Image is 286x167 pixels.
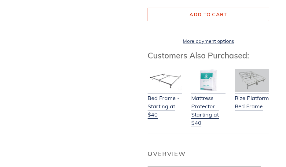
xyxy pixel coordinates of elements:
[148,69,182,92] img: Bed Frame
[148,86,182,119] a: Bed Frame - Starting at $40
[189,11,227,17] span: Add to cart
[148,8,269,21] button: Add to cart
[148,37,269,45] a: More payment options
[148,51,269,60] h3: Customers Also Purchased:
[191,86,226,127] a: Mattress Protector - Starting at $40
[235,86,269,110] a: Rize Platform Bed Frame
[191,69,226,92] img: Mattress Protector
[148,150,269,158] h2: Overview
[235,69,269,92] img: Adjustable Base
